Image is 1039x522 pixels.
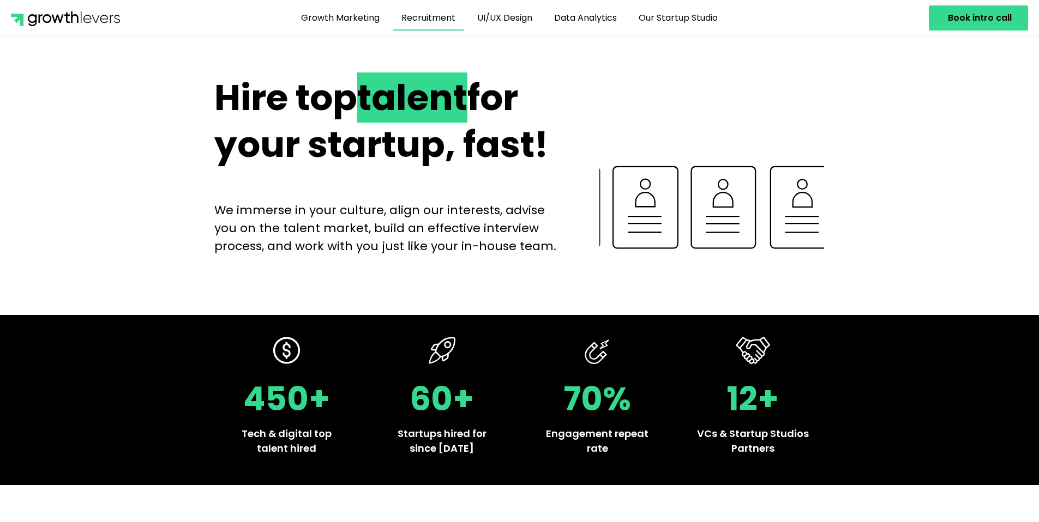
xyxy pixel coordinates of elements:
[697,383,809,415] h2: 12+
[214,201,567,255] p: We immerse in your culture, align our interests, advise you on the talent market, build an effect...
[542,383,653,415] h2: 70%
[469,5,540,31] a: UI/UX Design
[386,383,498,415] h2: 60+
[546,5,625,31] a: Data Analytics
[542,426,653,456] p: Engagement repeat rate
[214,75,567,168] h2: Hire top for your startup, fast!
[357,72,467,123] span: talent
[164,5,855,31] nav: Menu
[293,5,388,31] a: Growth Marketing
[231,383,343,415] h2: 450+
[948,14,1012,22] span: Book intro call
[393,5,464,31] a: Recruitment
[630,5,726,31] a: Our Startup Studio
[386,426,498,456] p: Startups hired for since [DATE]
[929,5,1028,31] a: Book intro call
[697,426,809,456] p: VCs & Startup Studios Partners
[231,426,343,456] p: Tech & digital top talent hired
